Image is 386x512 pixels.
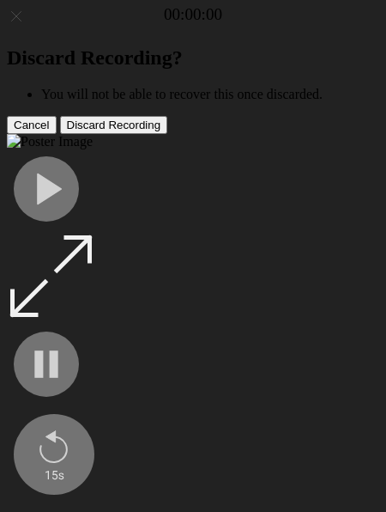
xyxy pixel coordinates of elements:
button: Cancel [7,116,57,134]
li: You will not be able to recover this once discarded. [41,87,379,102]
h2: Discard Recording? [7,46,379,70]
a: 00:00:00 [164,5,222,24]
img: Poster Image [7,134,93,149]
button: Discard Recording [60,116,168,134]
